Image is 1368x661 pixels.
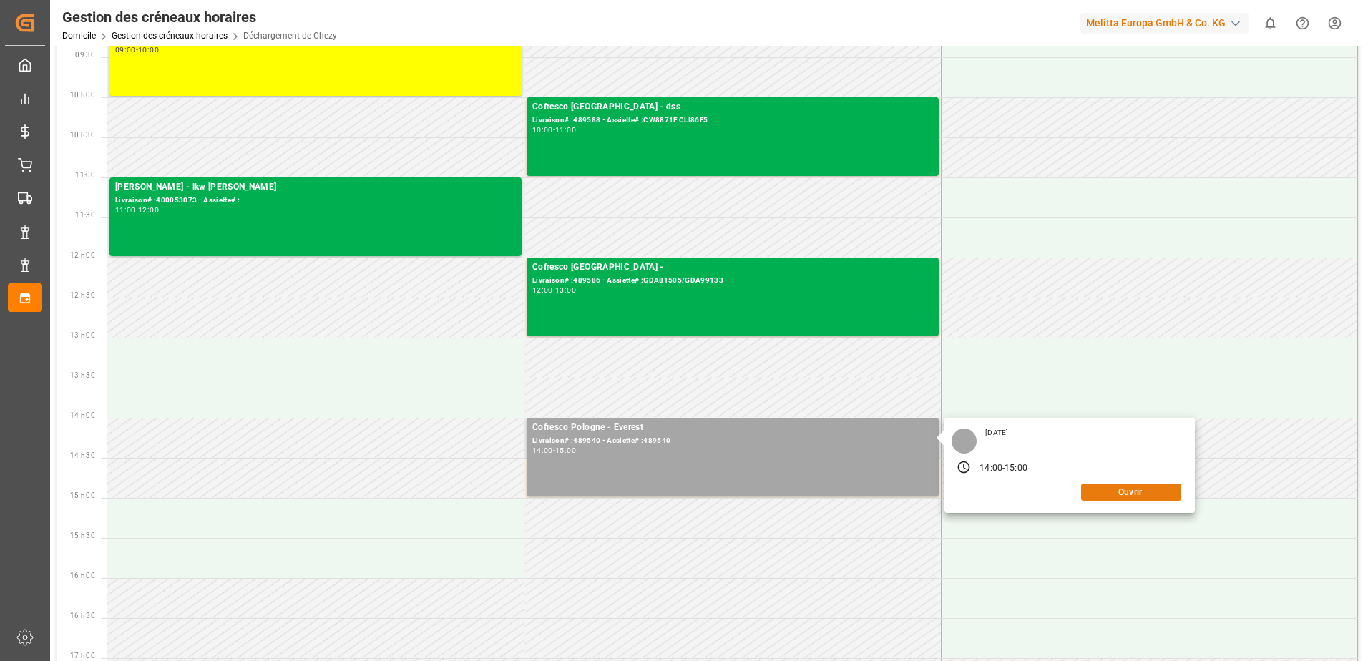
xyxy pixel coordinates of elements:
[136,46,138,53] div: -
[1254,7,1286,39] button: Afficher 0 nouvelles notifications
[70,612,95,620] span: 16 h 30
[138,207,159,213] div: 12:00
[70,411,95,419] span: 14 h 00
[1002,462,1005,475] div: -
[112,31,228,41] a: Gestion des créneaux horaires
[115,195,516,207] div: Livraison# :400053073 - Assiette# :
[1080,9,1254,36] button: Melitta Europa GmbH & Co. KG
[532,260,933,275] div: Cofresco [GEOGRAPHIC_DATA] -
[1286,7,1319,39] button: Centre d’aide
[75,211,95,219] span: 11:30
[75,51,95,59] span: 09:30
[555,287,576,293] div: 13:00
[532,447,553,454] div: 14:00
[553,447,555,454] div: -
[532,275,933,287] div: Livraison# :489586 - Assiette# :GDA81505/GDA99133
[138,46,159,53] div: 10:00
[70,451,95,459] span: 14 h 30
[70,331,95,339] span: 13 h 00
[532,287,553,293] div: 12:00
[70,131,95,139] span: 10 h 30
[555,127,576,133] div: 11:00
[70,652,95,660] span: 17 h 00
[532,100,933,114] div: Cofresco [GEOGRAPHIC_DATA] - dss
[70,572,95,579] span: 16 h 00
[553,127,555,133] div: -
[1081,484,1181,501] button: Ouvrir
[136,207,138,213] div: -
[70,491,95,499] span: 15 h 00
[1086,16,1226,31] font: Melitta Europa GmbH & Co. KG
[980,428,1013,438] div: [DATE]
[70,371,95,379] span: 13 h 30
[70,532,95,539] span: 15 h 30
[532,421,933,435] div: Cofresco Pologne - Everest
[70,251,95,259] span: 12 h 00
[553,287,555,293] div: -
[555,447,576,454] div: 15:00
[75,171,95,179] span: 11:00
[115,180,516,195] div: [PERSON_NAME] - lkw [PERSON_NAME]
[70,91,95,99] span: 10 h 00
[62,6,337,28] div: Gestion des créneaux horaires
[532,114,933,127] div: Livraison# :489588 - Assiette# :CW8871F CLI86F5
[532,435,933,447] div: Livraison# :489540 - Assiette# :489540
[532,127,553,133] div: 10:00
[979,462,1002,475] div: 14:00
[70,291,95,299] span: 12 h 30
[115,207,136,213] div: 11:00
[115,46,136,53] div: 09:00
[62,31,96,41] a: Domicile
[1005,462,1027,475] div: 15:00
